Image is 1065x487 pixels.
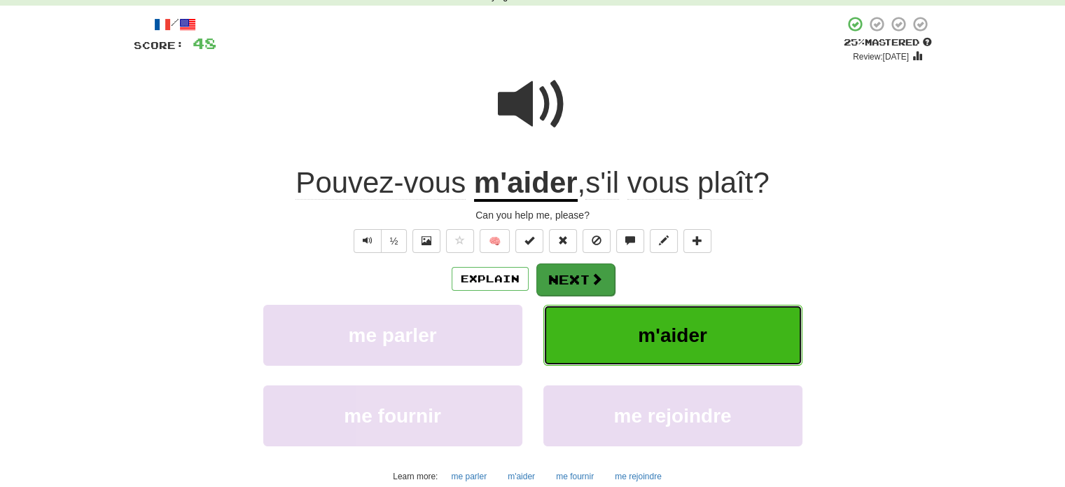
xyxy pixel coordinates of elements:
span: vous [627,166,690,200]
span: me fournir [344,405,440,427]
button: me rejoindre [543,385,802,446]
u: m'aider [474,166,578,202]
div: / [134,15,216,33]
span: 48 [193,34,216,52]
span: , ? [578,166,770,200]
small: Learn more: [393,472,438,481]
button: Add to collection (alt+a) [683,229,711,253]
button: m'aider [500,466,543,487]
button: Explain [452,267,529,291]
span: me rejoindre [613,405,731,427]
span: s'il [585,166,619,200]
button: Edit sentence (alt+d) [650,229,678,253]
button: me fournir [548,466,601,487]
button: me fournir [263,385,522,446]
button: me parler [443,466,494,487]
span: 25 % [844,36,865,48]
button: Play sentence audio (ctl+space) [354,229,382,253]
div: Can you help me, please? [134,208,932,222]
button: me parler [263,305,522,366]
button: Discuss sentence (alt+u) [616,229,644,253]
span: Score: [134,39,184,51]
div: Mastered [844,36,932,49]
button: me rejoindre [607,466,669,487]
button: ½ [381,229,408,253]
button: Favorite sentence (alt+f) [446,229,474,253]
button: Next [536,263,615,296]
span: m'aider [638,324,706,346]
button: 🧠 [480,229,510,253]
button: Set this sentence to 100% Mastered (alt+m) [515,229,543,253]
button: Reset to 0% Mastered (alt+r) [549,229,577,253]
span: me parler [348,324,436,346]
small: Review: [DATE] [853,52,909,62]
button: Show image (alt+x) [412,229,440,253]
span: Pouvez-vous [295,166,466,200]
div: Text-to-speech controls [351,229,408,253]
span: plaît [697,166,753,200]
button: m'aider [543,305,802,366]
button: Ignore sentence (alt+i) [583,229,611,253]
